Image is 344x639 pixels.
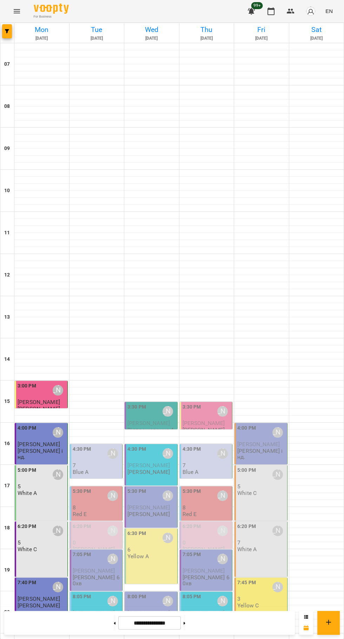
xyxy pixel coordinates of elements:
p: [PERSON_NAME] 60хв [73,574,121,587]
p: 8 [73,504,121,510]
h6: 10 [4,187,10,195]
h6: 16 [4,440,10,448]
img: avatar_s.png [306,6,316,16]
h6: 15 [4,398,10,405]
p: Відпрацювання 45хв [127,427,176,439]
label: 3:30 PM [183,403,201,411]
span: [PERSON_NAME] [73,567,115,574]
h6: [DATE] [290,35,343,42]
h6: 12 [4,271,10,279]
label: 7:40 PM [18,579,36,587]
h6: 08 [4,103,10,110]
h6: [DATE] [235,35,288,42]
div: Юлія Драгомощенко [163,533,173,543]
label: 5:30 PM [127,488,146,495]
h6: Sat [290,24,343,35]
h6: [DATE] [125,35,178,42]
span: [PERSON_NAME] [18,399,60,405]
label: 4:00 PM [18,424,36,432]
p: 6 [127,547,176,553]
div: Юлія Драгомощенко [217,526,228,536]
p: White C [237,490,257,496]
span: [PERSON_NAME] [183,567,225,574]
h6: 17 [4,482,10,490]
h6: 07 [4,60,10,68]
p: [PERSON_NAME] [183,427,225,433]
p: [PERSON_NAME] [127,469,170,475]
h6: [DATE] [71,35,123,42]
p: [PERSON_NAME] [18,406,60,412]
span: [PERSON_NAME] [127,420,170,426]
h6: 09 [4,145,10,152]
p: Red E [73,511,87,517]
div: Юлія Драгомощенко [272,469,283,480]
label: 8:00 PM [127,593,146,601]
span: For Business [34,14,69,19]
label: 4:00 PM [237,424,256,432]
h6: Thu [180,24,233,35]
p: 3 [237,596,286,602]
div: Юлія Драгомощенко [53,582,63,592]
h6: 14 [4,356,10,363]
div: Юлія Драгомощенко [107,596,118,606]
p: Red E [183,511,197,517]
span: [PERSON_NAME] [237,441,280,448]
h6: [DATE] [180,35,233,42]
div: Юлія Драгомощенко [53,526,63,536]
p: [PERSON_NAME] 60хв [183,574,231,587]
div: Юлія Драгомощенко [272,427,283,438]
button: Menu [8,3,25,20]
label: 6:20 PM [183,523,201,530]
h6: [DATE] [15,35,68,42]
h6: 13 [4,313,10,321]
p: Blue A [73,469,89,475]
span: [PERSON_NAME] [183,420,225,426]
p: 7 [73,462,121,468]
p: 7 [183,462,231,468]
div: Юлія Драгомощенко [53,385,63,396]
div: Юлія Драгомощенко [107,490,118,501]
p: [PERSON_NAME] інд. [237,448,286,460]
label: 8:05 PM [73,593,91,601]
label: 4:30 PM [183,445,201,453]
h6: Mon [15,24,68,35]
label: 5:30 PM [73,488,91,495]
p: 5 [237,483,286,489]
div: Юлія Драгомощенко [53,427,63,438]
label: 7:05 PM [183,551,201,559]
label: 8:05 PM [183,593,201,601]
p: White C [18,546,37,552]
label: 6:20 PM [237,523,256,530]
h6: 19 [4,566,10,574]
div: Юлія Драгомощенко [107,448,118,459]
span: EN [325,7,333,15]
p: 8 [183,504,231,510]
label: 5:00 PM [18,467,36,474]
p: 0 [183,540,231,546]
label: 6:20 PM [73,523,91,530]
div: Юлія Драгомощенко [163,596,173,606]
div: Юлія Драгомощенко [217,596,228,606]
span: 99+ [251,2,263,9]
label: 5:00 PM [237,467,256,474]
div: Юлія Драгомощенко [163,406,173,417]
p: 5 [18,483,66,489]
p: 0 [73,540,121,546]
div: Юлія Драгомощенко [217,448,228,459]
label: 3:30 PM [127,403,146,411]
div: Юлія Драгомощенко [53,469,63,480]
h6: 18 [4,524,10,532]
p: Yellow A [127,553,149,559]
h6: Tue [71,24,123,35]
p: White A [18,490,37,496]
img: Voopty Logo [34,4,69,14]
div: Юлія Драгомощенко [107,554,118,564]
label: 6:20 PM [18,523,36,530]
div: Юлія Драгомощенко [107,526,118,536]
span: [PERSON_NAME] [127,504,170,511]
div: Юлія Драгомощенко [217,490,228,501]
div: Юлія Драгомощенко [217,554,228,564]
span: [PERSON_NAME] [127,462,170,469]
label: 5:30 PM [183,488,201,495]
p: [PERSON_NAME] інд. [18,448,66,460]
